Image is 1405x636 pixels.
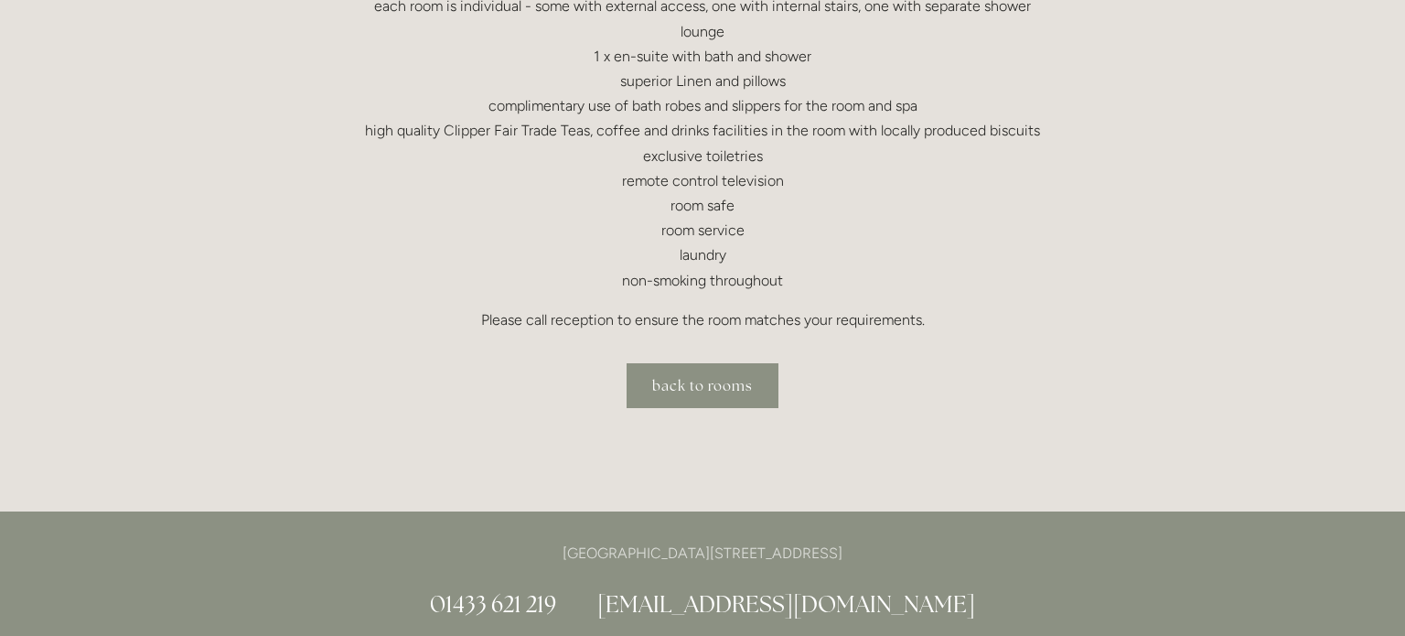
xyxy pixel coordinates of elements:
p: [GEOGRAPHIC_DATA][STREET_ADDRESS] [265,541,1140,566]
a: 01433 621 219 [430,589,556,619]
p: Please call reception to ensure the room matches your requirements. [265,307,1140,332]
a: [EMAIL_ADDRESS][DOMAIN_NAME] [597,589,975,619]
a: back to rooms [627,363,778,408]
